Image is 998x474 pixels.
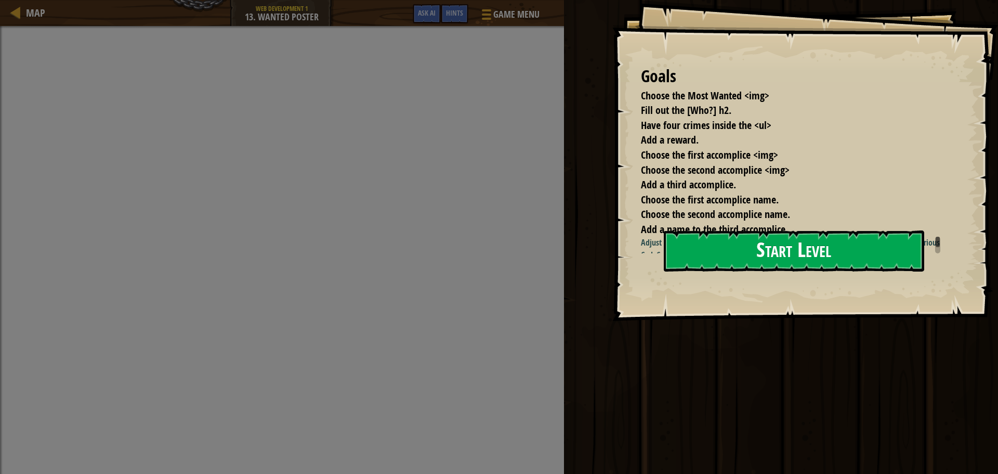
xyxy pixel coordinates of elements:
[628,148,938,163] li: Choose the first accomplice <img>
[628,88,938,104] li: Choose the Most Wanted <img>
[628,193,938,208] li: Choose the first accomplice name.
[21,6,45,20] a: Map
[641,177,736,191] span: Add a third accomplice.
[628,133,938,148] li: Add a reward.
[641,193,779,207] span: Choose the first accomplice name.
[26,6,45,20] span: Map
[641,65,940,88] div: Goals
[628,163,938,178] li: Choose the second accomplice <img>
[628,177,938,193] li: Add a third accomplice.
[641,118,771,132] span: Have four crimes inside the <ul>
[641,222,788,236] span: Add a name to the third accomplice.
[641,103,731,117] span: Fill out the [Who?] h2.
[628,207,938,222] li: Choose the second accomplice name.
[493,8,540,21] span: Game Menu
[628,222,938,237] li: Add a name to the third accomplice.
[641,88,769,103] span: Choose the Most Wanted <img>
[641,163,790,177] span: Choose the second accomplice <img>
[474,4,546,29] button: Game Menu
[628,118,938,133] li: Have four crimes inside the <ul>
[641,207,790,221] span: Choose the second accomplice name.
[413,4,441,23] button: Ask AI
[446,8,463,18] span: Hints
[628,103,938,118] li: Fill out the [Who?] h2.
[664,230,924,272] button: Start Level
[418,8,436,18] span: Ask AI
[641,237,948,261] p: Adjust the tags, text, and styles to customize a wanted poster for the most notorious CodeCombat ...
[641,133,699,147] span: Add a reward.
[641,148,778,162] span: Choose the first accomplice <img>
